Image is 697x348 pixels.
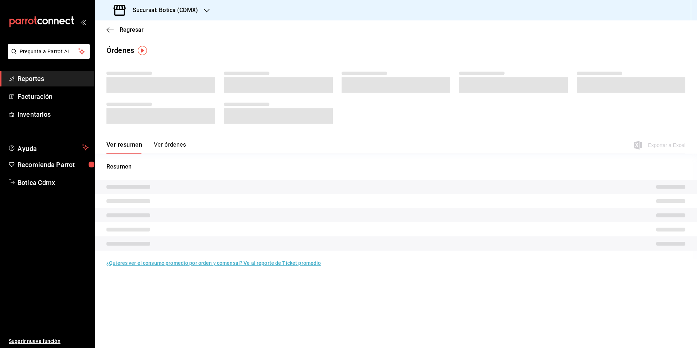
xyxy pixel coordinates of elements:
[120,26,144,33] span: Regresar
[8,44,90,59] button: Pregunta a Parrot AI
[17,111,51,118] font: Inventarios
[9,338,61,344] font: Sugerir nueva función
[17,161,75,169] font: Recomienda Parrot
[17,179,55,186] font: Botica Cdmx
[17,143,79,152] span: Ayuda
[106,260,321,266] a: ¿Quieres ver el consumo promedio por orden y comensal? Ve al reporte de Ticket promedio
[5,53,90,61] a: Pregunta a Parrot AI
[80,19,86,25] button: open_drawer_menu
[127,6,198,15] h3: Sucursal: Botica (CDMX)
[106,26,144,33] button: Regresar
[17,93,52,100] font: Facturación
[154,141,186,154] button: Ver órdenes
[106,45,134,56] div: Órdenes
[20,48,78,55] span: Pregunta a Parrot AI
[138,46,147,55] img: Marcador de información sobre herramientas
[106,141,186,154] div: Pestañas de navegación
[106,141,142,148] font: Ver resumen
[106,162,685,171] p: Resumen
[17,75,44,82] font: Reportes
